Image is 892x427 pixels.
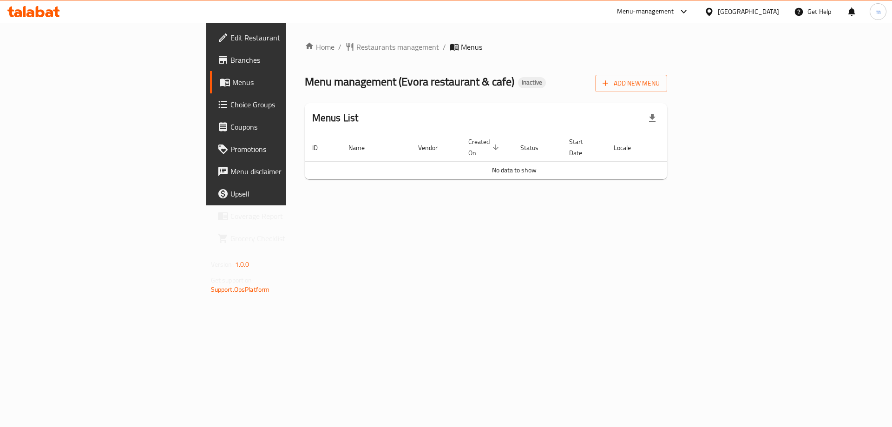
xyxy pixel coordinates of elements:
[654,133,724,162] th: Actions
[210,160,355,183] a: Menu disclaimer
[348,142,377,153] span: Name
[518,79,546,86] span: Inactive
[230,188,348,199] span: Upsell
[718,7,779,17] div: [GEOGRAPHIC_DATA]
[230,121,348,132] span: Coupons
[305,71,514,92] span: Menu management ( Evora restaurant & cafe )
[230,210,348,222] span: Coverage Report
[230,99,348,110] span: Choice Groups
[569,136,595,158] span: Start Date
[418,142,450,153] span: Vendor
[520,142,551,153] span: Status
[312,111,359,125] h2: Menus List
[305,133,724,179] table: enhanced table
[232,77,348,88] span: Menus
[356,41,439,53] span: Restaurants management
[210,26,355,49] a: Edit Restaurant
[614,142,643,153] span: Locale
[210,71,355,93] a: Menus
[305,41,668,53] nav: breadcrumb
[230,233,348,244] span: Grocery Checklist
[603,78,660,89] span: Add New Menu
[210,205,355,227] a: Coverage Report
[211,274,254,286] span: Get support on:
[230,54,348,66] span: Branches
[617,6,674,17] div: Menu-management
[492,164,537,176] span: No data to show
[210,93,355,116] a: Choice Groups
[210,116,355,138] a: Coupons
[230,32,348,43] span: Edit Restaurant
[210,183,355,205] a: Upsell
[443,41,446,53] li: /
[518,77,546,88] div: Inactive
[210,227,355,250] a: Grocery Checklist
[210,49,355,71] a: Branches
[468,136,502,158] span: Created On
[211,283,270,296] a: Support.OpsPlatform
[210,138,355,160] a: Promotions
[230,144,348,155] span: Promotions
[641,107,663,129] div: Export file
[461,41,482,53] span: Menus
[230,166,348,177] span: Menu disclaimer
[875,7,881,17] span: m
[345,41,439,53] a: Restaurants management
[312,142,330,153] span: ID
[235,258,249,270] span: 1.0.0
[211,258,234,270] span: Version:
[595,75,667,92] button: Add New Menu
